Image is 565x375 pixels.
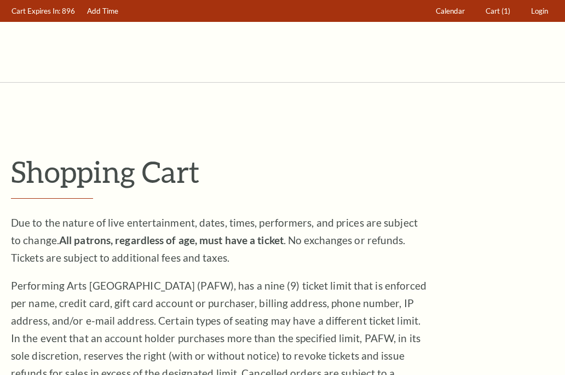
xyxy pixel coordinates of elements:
[82,1,124,22] a: Add Time
[11,154,554,189] p: Shopping Cart
[11,216,418,264] span: Due to the nature of live entertainment, dates, times, performers, and prices are subject to chan...
[436,7,465,15] span: Calendar
[59,234,284,246] strong: All patrons, regardless of age, must have a ticket
[501,7,510,15] span: (1)
[431,1,470,22] a: Calendar
[526,1,554,22] a: Login
[486,7,500,15] span: Cart
[531,7,548,15] span: Login
[481,1,516,22] a: Cart (1)
[62,7,75,15] span: 896
[11,7,60,15] span: Cart Expires In:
